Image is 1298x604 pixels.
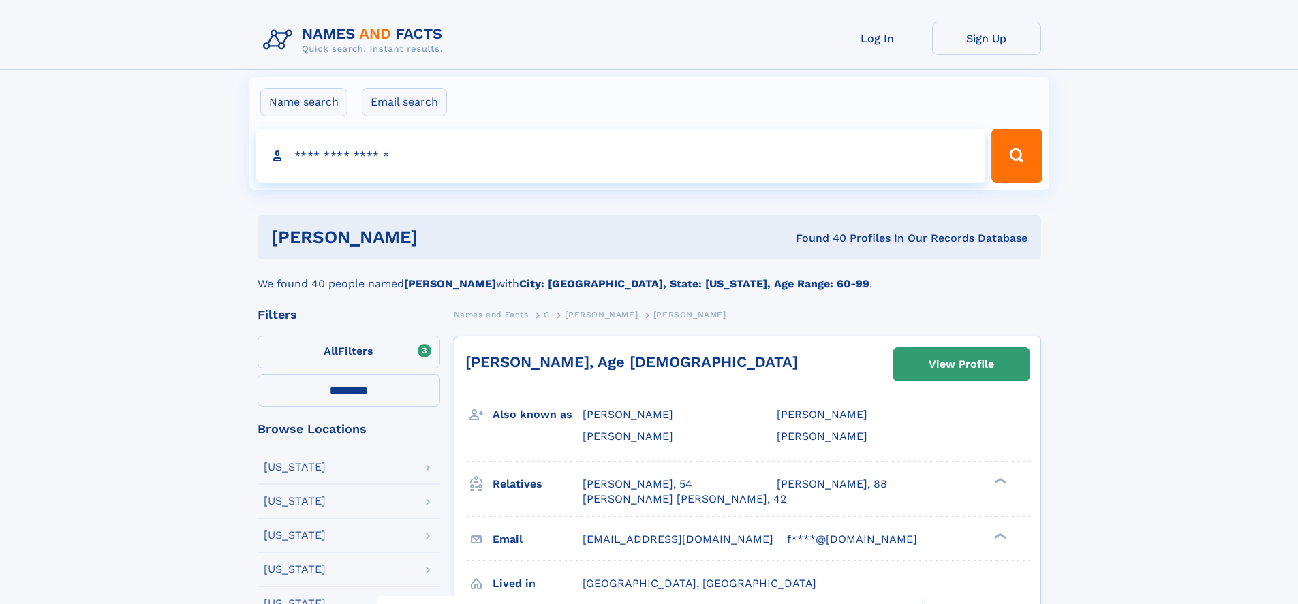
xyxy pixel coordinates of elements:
[258,336,440,368] label: Filters
[264,564,326,575] div: [US_STATE]
[932,22,1041,55] a: Sign Up
[583,492,786,507] a: [PERSON_NAME] [PERSON_NAME], 42
[544,310,550,319] span: C
[606,231,1027,246] div: Found 40 Profiles In Our Records Database
[777,408,867,421] span: [PERSON_NAME]
[544,306,550,323] a: C
[493,528,583,551] h3: Email
[583,577,816,590] span: [GEOGRAPHIC_DATA], [GEOGRAPHIC_DATA]
[260,88,347,116] label: Name search
[493,572,583,595] h3: Lived in
[565,310,638,319] span: [PERSON_NAME]
[991,476,1007,485] div: ❯
[519,277,869,290] b: City: [GEOGRAPHIC_DATA], State: [US_STATE], Age Range: 60-99
[565,306,638,323] a: [PERSON_NAME]
[264,462,326,473] div: [US_STATE]
[653,310,726,319] span: [PERSON_NAME]
[991,531,1007,540] div: ❯
[256,129,986,183] input: search input
[404,277,496,290] b: [PERSON_NAME]
[493,403,583,426] h3: Also known as
[258,308,440,321] div: Filters
[583,430,673,443] span: [PERSON_NAME]
[777,430,867,443] span: [PERSON_NAME]
[583,533,773,545] span: [EMAIL_ADDRESS][DOMAIN_NAME]
[258,423,440,435] div: Browse Locations
[271,229,607,246] h1: [PERSON_NAME]
[362,88,447,116] label: Email search
[264,496,326,507] div: [US_STATE]
[583,477,692,492] a: [PERSON_NAME], 54
[465,353,798,370] a: [PERSON_NAME], Age [DEMOGRAPHIC_DATA]
[258,259,1041,292] div: We found 40 people named with .
[264,530,326,541] div: [US_STATE]
[258,22,454,59] img: Logo Names and Facts
[583,408,673,421] span: [PERSON_NAME]
[823,22,932,55] a: Log In
[454,306,529,323] a: Names and Facts
[894,348,1029,381] a: View Profile
[929,349,994,380] div: View Profile
[777,477,887,492] a: [PERSON_NAME], 88
[991,129,1042,183] button: Search Button
[493,473,583,496] h3: Relatives
[324,345,338,357] span: All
